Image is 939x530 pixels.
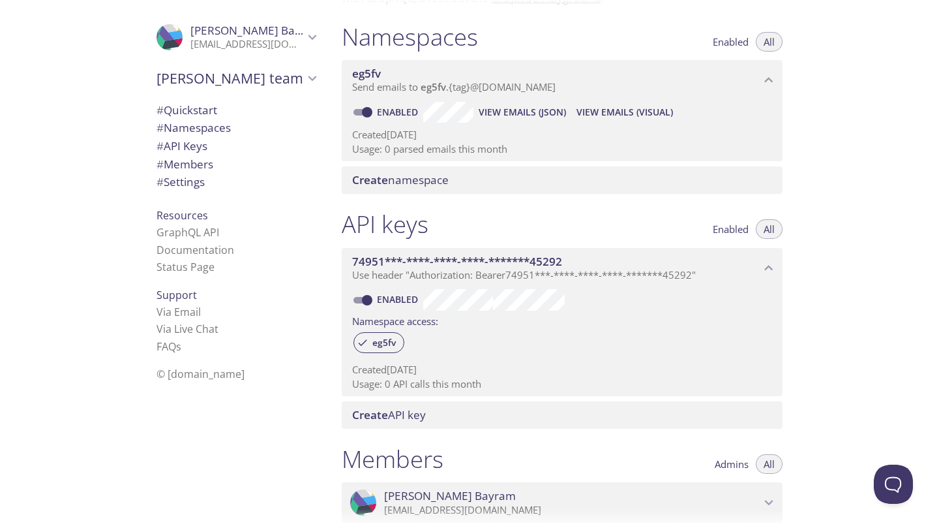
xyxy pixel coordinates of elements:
[156,305,201,319] a: Via Email
[384,504,760,517] p: [EMAIL_ADDRESS][DOMAIN_NAME]
[342,482,782,523] div: Alper Bayram
[375,293,423,305] a: Enabled
[156,260,215,274] a: Status Page
[473,102,571,123] button: View Emails (JSON)
[156,174,164,189] span: #
[156,243,234,257] a: Documentation
[342,166,782,194] div: Create namespace
[352,66,381,81] span: eg5fv
[146,173,326,191] div: Team Settings
[352,407,388,422] span: Create
[156,157,213,172] span: Members
[156,288,197,302] span: Support
[576,104,673,120] span: View Emails (Visual)
[156,102,164,117] span: #
[421,80,446,93] span: eg5fv
[342,444,443,474] h1: Members
[156,69,304,87] span: [PERSON_NAME] team
[707,454,756,474] button: Admins
[176,339,181,354] span: s
[156,120,164,135] span: #
[156,208,208,223] span: Resources
[156,157,164,172] span: #
[756,219,782,239] button: All
[156,322,218,336] a: Via Live Chat
[571,102,678,123] button: View Emails (Visual)
[479,104,566,120] span: View Emails (JSON)
[352,128,772,142] p: Created [DATE]
[874,465,913,504] iframe: Help Scout Beacon - Open
[156,138,164,153] span: #
[375,106,423,118] a: Enabled
[156,138,207,153] span: API Keys
[352,407,426,422] span: API key
[156,102,217,117] span: Quickstart
[190,23,322,38] span: [PERSON_NAME] Bayram
[352,363,772,377] p: Created [DATE]
[156,174,205,189] span: Settings
[756,454,782,474] button: All
[146,16,326,59] div: Alper Bayram
[146,61,326,95] div: Alper's team
[705,32,756,52] button: Enabled
[756,32,782,52] button: All
[342,401,782,429] div: Create API Key
[146,155,326,174] div: Members
[352,172,388,187] span: Create
[352,172,449,187] span: namespace
[342,60,782,101] div: eg5fv namespace
[342,22,478,52] h1: Namespaces
[352,80,556,93] span: Send emails to . {tag} @[DOMAIN_NAME]
[365,337,404,349] span: eg5fv
[156,367,245,381] span: © [DOMAIN_NAME]
[352,311,438,330] label: Namespace access:
[190,38,304,51] p: [EMAIL_ADDRESS][DOMAIN_NAME]
[342,210,428,239] h1: API keys
[146,119,326,137] div: Namespaces
[146,137,326,155] div: API Keys
[352,377,772,391] p: Usage: 0 API calls this month
[156,225,219,240] a: GraphQL API
[156,339,181,354] a: FAQ
[384,489,516,503] span: [PERSON_NAME] Bayram
[353,332,404,353] div: eg5fv
[156,120,231,135] span: Namespaces
[352,142,772,156] p: Usage: 0 parsed emails this month
[146,101,326,119] div: Quickstart
[705,219,756,239] button: Enabled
